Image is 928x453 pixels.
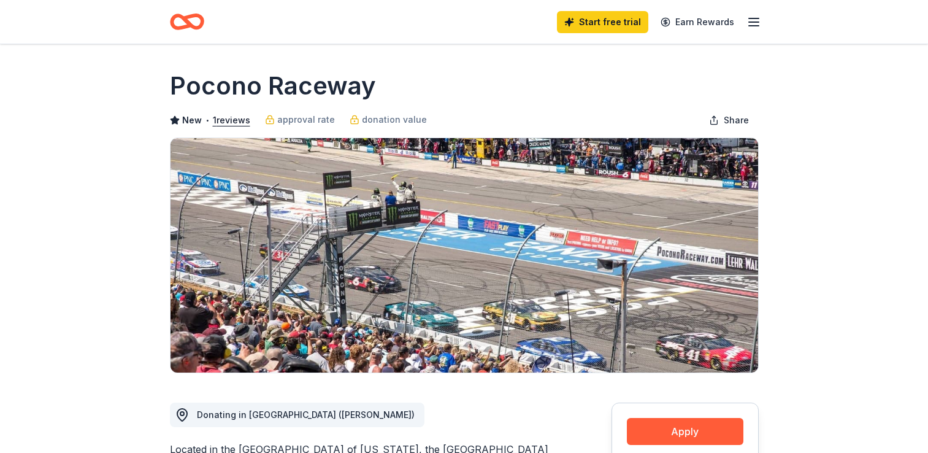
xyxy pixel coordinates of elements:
[699,108,759,133] button: Share
[277,112,335,127] span: approval rate
[265,112,335,127] a: approval rate
[197,409,415,420] span: Donating in [GEOGRAPHIC_DATA] ([PERSON_NAME])
[170,69,376,103] h1: Pocono Raceway
[213,113,250,128] button: 1reviews
[205,115,209,125] span: •
[724,113,749,128] span: Share
[350,112,427,127] a: donation value
[170,7,204,36] a: Home
[171,138,758,373] img: Image for Pocono Raceway
[362,112,427,127] span: donation value
[627,418,743,445] button: Apply
[557,11,648,33] a: Start free trial
[182,113,202,128] span: New
[653,11,742,33] a: Earn Rewards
